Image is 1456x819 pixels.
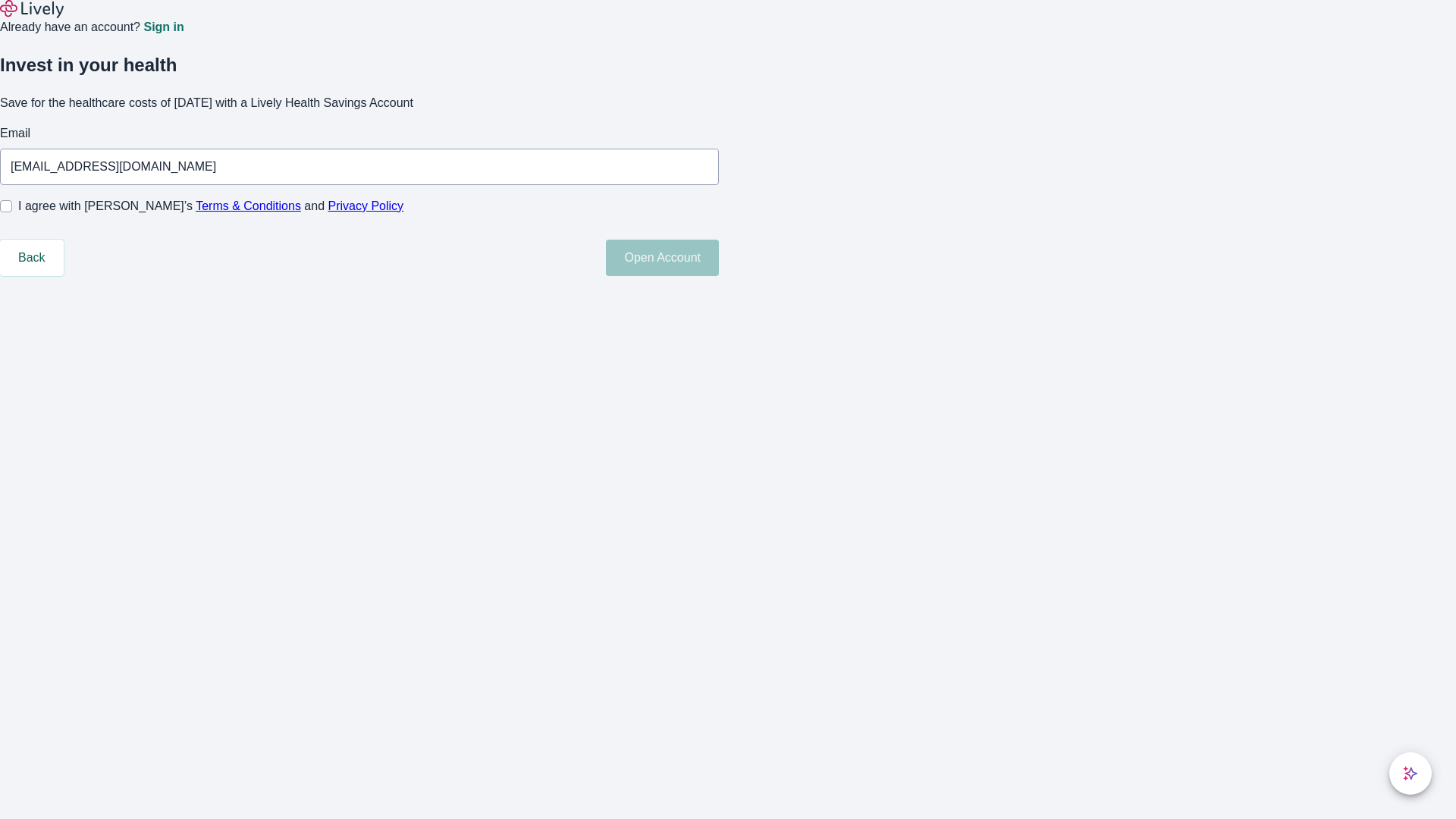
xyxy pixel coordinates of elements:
span: I agree with [PERSON_NAME]’s and [18,197,403,215]
svg: Lively AI Assistant [1403,766,1418,781]
button: chat [1389,752,1432,795]
a: Privacy Policy [328,199,404,212]
a: Sign in [143,21,184,33]
a: Terms & Conditions [196,199,301,212]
